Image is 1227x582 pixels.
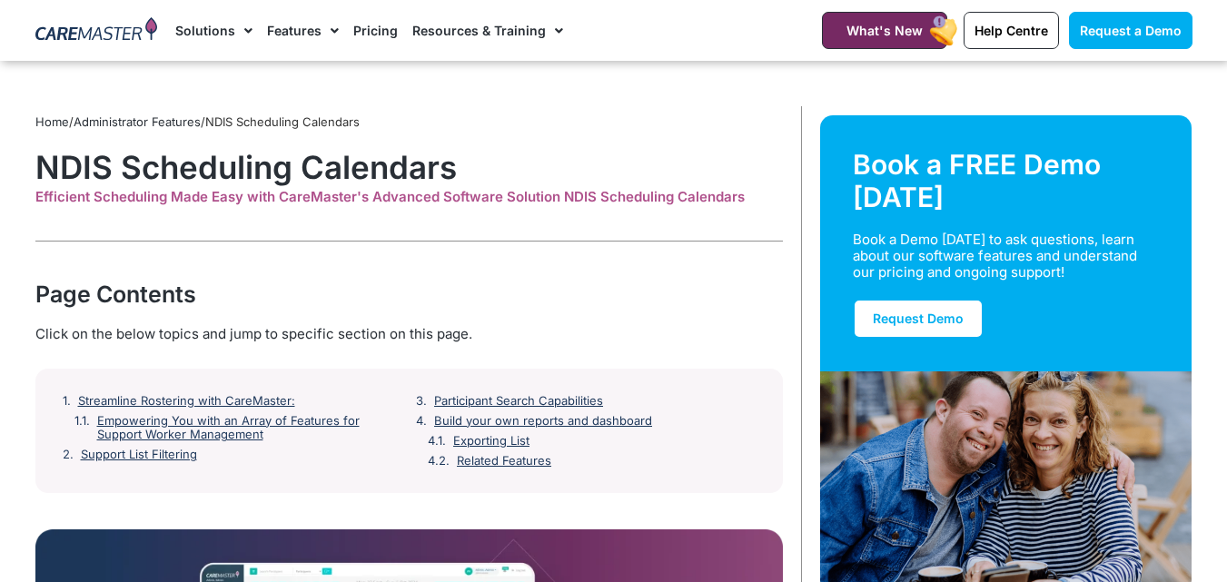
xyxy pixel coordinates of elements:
a: Streamline Rostering with CareMaster: [78,394,295,409]
span: Help Centre [975,23,1048,38]
h1: NDIS Scheduling Calendars [35,148,783,186]
div: Page Contents [35,278,783,311]
a: Support List Filtering [81,448,197,462]
img: CareMaster Logo [35,17,158,44]
a: What's New [822,12,947,49]
a: Home [35,114,69,129]
a: Exporting List [453,434,529,449]
a: Build your own reports and dashboard [434,414,652,429]
a: Help Centre [964,12,1059,49]
span: / / [35,114,360,129]
a: Request a Demo [1069,12,1192,49]
div: Click on the below topics and jump to specific section on this page. [35,324,783,344]
a: Request Demo [853,299,984,339]
div: Book a FREE Demo [DATE] [853,148,1160,213]
a: Administrator Features [74,114,201,129]
div: Book a Demo [DATE] to ask questions, learn about our software features and understand our pricing... [853,232,1138,281]
span: What's New [846,23,923,38]
a: Empowering You with an Array of Features for Support Worker Management [97,414,402,442]
a: Participant Search Capabilities [434,394,603,409]
span: NDIS Scheduling Calendars [205,114,360,129]
span: Request Demo [873,311,964,326]
div: Efficient Scheduling Made Easy with CareMaster's Advanced Software Solution NDIS Scheduling Calen... [35,189,783,205]
span: Request a Demo [1080,23,1182,38]
a: Related Features [457,454,551,469]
